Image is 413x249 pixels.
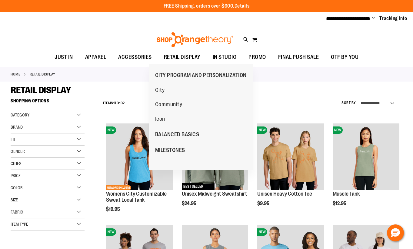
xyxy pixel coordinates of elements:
span: Brand [11,125,23,130]
span: 1 [113,101,115,105]
a: Unisex Midweight Sweatshirt [182,191,247,197]
span: NEW [257,228,267,236]
img: City Customizable Perfect Racerback Tank [106,123,172,190]
a: JUST IN [48,50,79,64]
button: Account menu [372,15,375,22]
a: Tracking Info [379,15,407,22]
a: IN STUDIO [207,50,243,64]
a: Home [11,72,20,77]
a: CITY PROGRAM AND PERSONALIZATION [149,67,253,83]
strong: RETAIL DISPLAY [30,72,55,77]
span: CITY PROGRAM AND PERSONALIZATION [155,72,247,80]
a: PROMO [242,50,272,64]
img: Shop Orangetheory [156,32,234,47]
span: Cities [11,161,22,166]
span: Fit [11,137,16,142]
a: Details [235,3,250,9]
span: NETWORK EXCLUSIVE [106,185,131,190]
div: product [330,120,402,221]
span: $9.95 [257,201,270,206]
span: RETAIL DISPLAY [164,50,201,64]
a: RETAIL DISPLAY [158,50,207,64]
h2: Items to [103,99,125,108]
span: BALANCED BASICS [155,131,199,139]
span: Icon [155,116,165,123]
span: Size [11,197,18,202]
button: Hello, have a question? Let’s chat. [387,224,404,241]
span: Price [11,173,21,178]
span: RETAIL DISPLAY [11,85,71,95]
div: product [254,120,327,221]
a: City Customizable Perfect Racerback TankNEWNETWORK EXCLUSIVE [106,123,172,191]
span: PROMO [248,50,266,64]
div: product [103,120,175,227]
span: Fabric [11,210,23,214]
a: Muscle Tank [333,191,360,197]
span: Gender [11,149,25,154]
span: City [155,87,165,95]
a: Muscle TankNEW [333,123,399,191]
a: Womens City Customizable Sweat Local Tank [106,191,167,203]
span: NEW [106,228,116,236]
span: APPAREL [85,50,106,64]
span: NEW [106,126,116,134]
img: Muscle Tank [333,123,399,190]
span: 102 [119,101,125,105]
span: BEST SELLER [182,183,205,190]
span: Item Type [11,222,28,227]
div: product [179,120,251,221]
span: $24.95 [182,201,197,206]
span: ACCESSORIES [118,50,152,64]
p: FREE Shipping, orders over $600. [164,3,250,10]
span: JUST IN [55,50,73,64]
a: Unisex Heavy Cotton TeeNEW [257,123,324,191]
a: ACCESSORIES [112,50,158,64]
a: FINAL PUSH SALE [272,50,325,64]
span: $19.95 [106,207,121,212]
a: Unisex Heavy Cotton Tee [257,191,312,197]
span: NEW [257,126,267,134]
span: Category [11,113,29,117]
span: NEW [333,126,343,134]
span: Community [155,101,182,109]
strong: Shopping Options [11,96,85,109]
span: IN STUDIO [213,50,237,64]
a: MILESTONES [149,142,191,158]
a: BALANCED BASICS [149,126,205,142]
a: APPAREL [79,50,112,64]
a: OTF BY YOU [325,50,365,64]
span: FINAL PUSH SALE [278,50,319,64]
label: Sort By [341,100,356,106]
ul: RETAIL DISPLAY [149,64,253,170]
span: OTF BY YOU [331,50,358,64]
span: Color [11,185,23,190]
span: MILESTONES [155,147,185,155]
span: $12.95 [333,201,347,206]
img: Unisex Heavy Cotton Tee [257,123,324,190]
